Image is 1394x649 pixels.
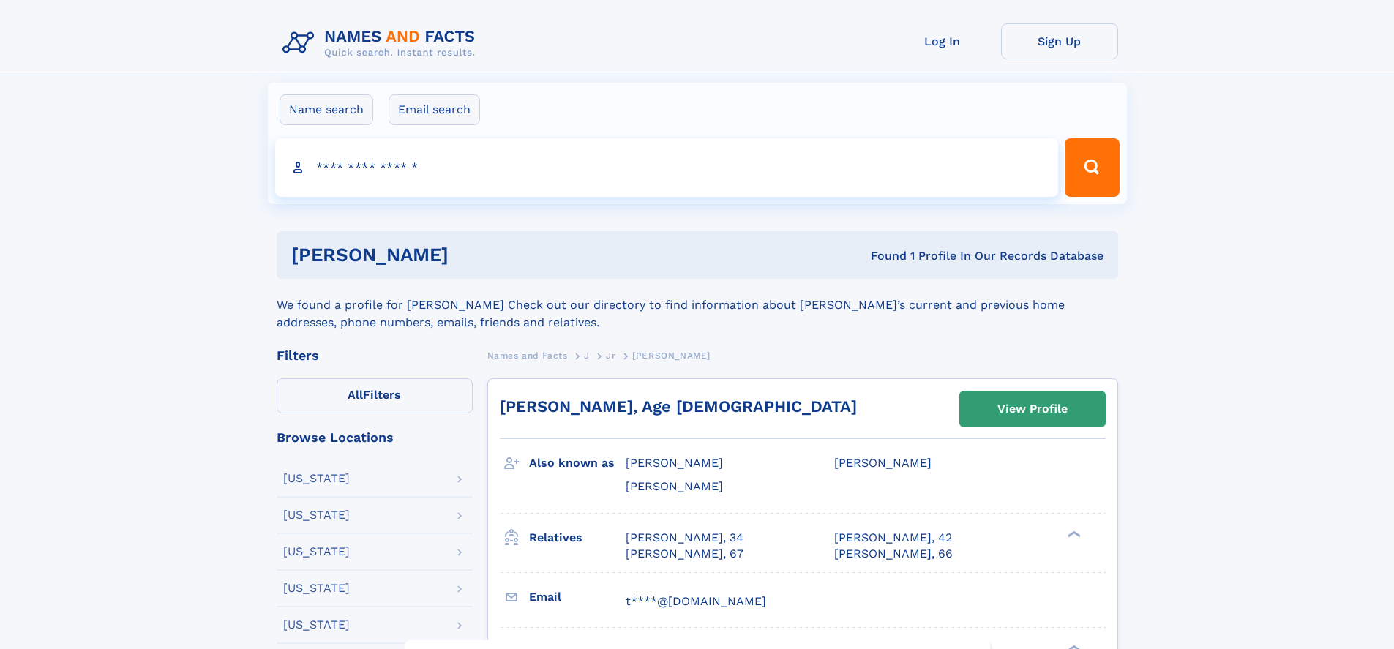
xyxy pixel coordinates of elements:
[632,350,711,361] span: [PERSON_NAME]
[659,248,1103,264] div: Found 1 Profile In Our Records Database
[487,346,568,364] a: Names and Facts
[834,546,953,562] a: [PERSON_NAME], 66
[283,582,350,594] div: [US_STATE]
[1001,23,1118,59] a: Sign Up
[584,350,590,361] span: J
[275,138,1059,197] input: search input
[626,546,743,562] a: [PERSON_NAME], 67
[1064,529,1082,539] div: ❯
[283,619,350,631] div: [US_STATE]
[1065,138,1119,197] button: Search Button
[960,391,1105,427] a: View Profile
[626,479,723,493] span: [PERSON_NAME]
[277,378,473,413] label: Filters
[626,530,743,546] a: [PERSON_NAME], 34
[283,546,350,558] div: [US_STATE]
[834,530,952,546] a: [PERSON_NAME], 42
[277,431,473,444] div: Browse Locations
[500,397,857,416] a: [PERSON_NAME], Age [DEMOGRAPHIC_DATA]
[348,388,363,402] span: All
[606,350,615,361] span: Jr
[280,94,373,125] label: Name search
[277,349,473,362] div: Filters
[529,451,626,476] h3: Also known as
[277,279,1118,331] div: We found a profile for [PERSON_NAME] Check out our directory to find information about [PERSON_NA...
[584,346,590,364] a: J
[291,246,660,264] h1: [PERSON_NAME]
[529,525,626,550] h3: Relatives
[529,585,626,609] h3: Email
[283,509,350,521] div: [US_STATE]
[389,94,480,125] label: Email search
[606,346,615,364] a: Jr
[283,473,350,484] div: [US_STATE]
[834,456,932,470] span: [PERSON_NAME]
[277,23,487,63] img: Logo Names and Facts
[997,392,1068,426] div: View Profile
[884,23,1001,59] a: Log In
[626,456,723,470] span: [PERSON_NAME]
